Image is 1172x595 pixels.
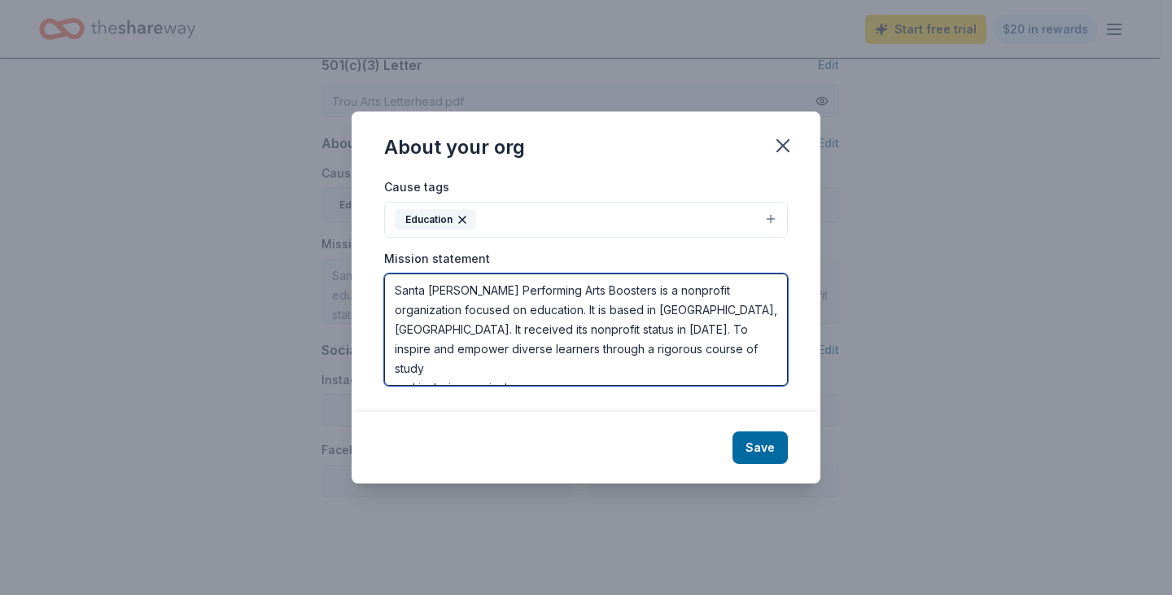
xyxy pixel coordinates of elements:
label: Cause tags [384,179,449,195]
label: Mission statement [384,251,490,267]
button: Save [732,431,788,464]
textarea: Santa [PERSON_NAME] Performing Arts Boosters is a nonprofit organization focused on education. It... [384,273,788,386]
div: About your org [384,134,525,160]
div: Education [395,209,476,230]
button: Education [384,202,788,238]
